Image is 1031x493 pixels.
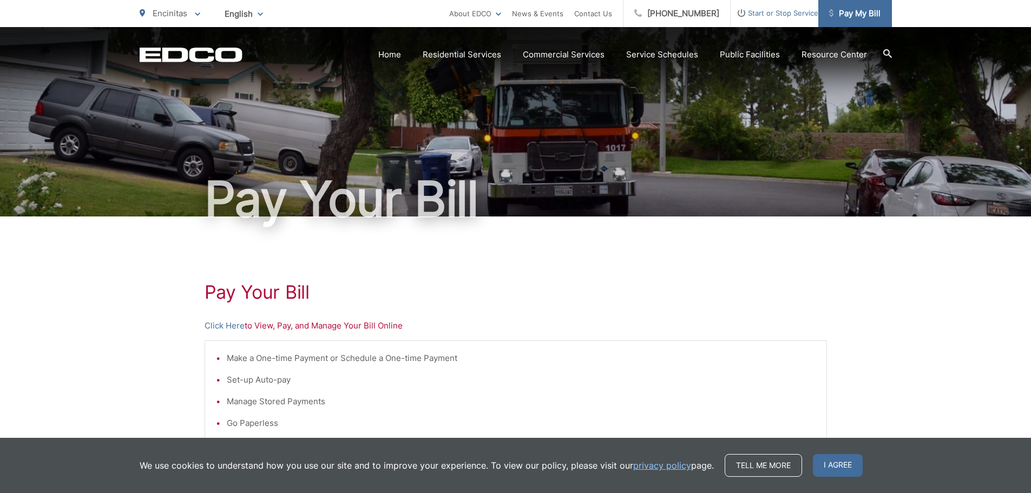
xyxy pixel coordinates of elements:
[205,319,827,332] p: to View, Pay, and Manage Your Bill Online
[227,352,816,365] li: Make a One-time Payment or Schedule a One-time Payment
[633,459,691,472] a: privacy policy
[802,48,867,61] a: Resource Center
[626,48,698,61] a: Service Schedules
[574,7,612,20] a: Contact Us
[523,48,605,61] a: Commercial Services
[227,417,816,430] li: Go Paperless
[227,373,816,386] li: Set-up Auto-pay
[153,8,187,18] span: Encinitas
[725,454,802,477] a: Tell me more
[140,172,892,226] h1: Pay Your Bill
[423,48,501,61] a: Residential Services
[216,4,271,23] span: English
[720,48,780,61] a: Public Facilities
[813,454,863,477] span: I agree
[227,395,816,408] li: Manage Stored Payments
[140,47,242,62] a: EDCD logo. Return to the homepage.
[829,7,881,20] span: Pay My Bill
[378,48,401,61] a: Home
[205,281,827,303] h1: Pay Your Bill
[205,319,245,332] a: Click Here
[140,459,714,472] p: We use cookies to understand how you use our site and to improve your experience. To view our pol...
[449,7,501,20] a: About EDCO
[512,7,563,20] a: News & Events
